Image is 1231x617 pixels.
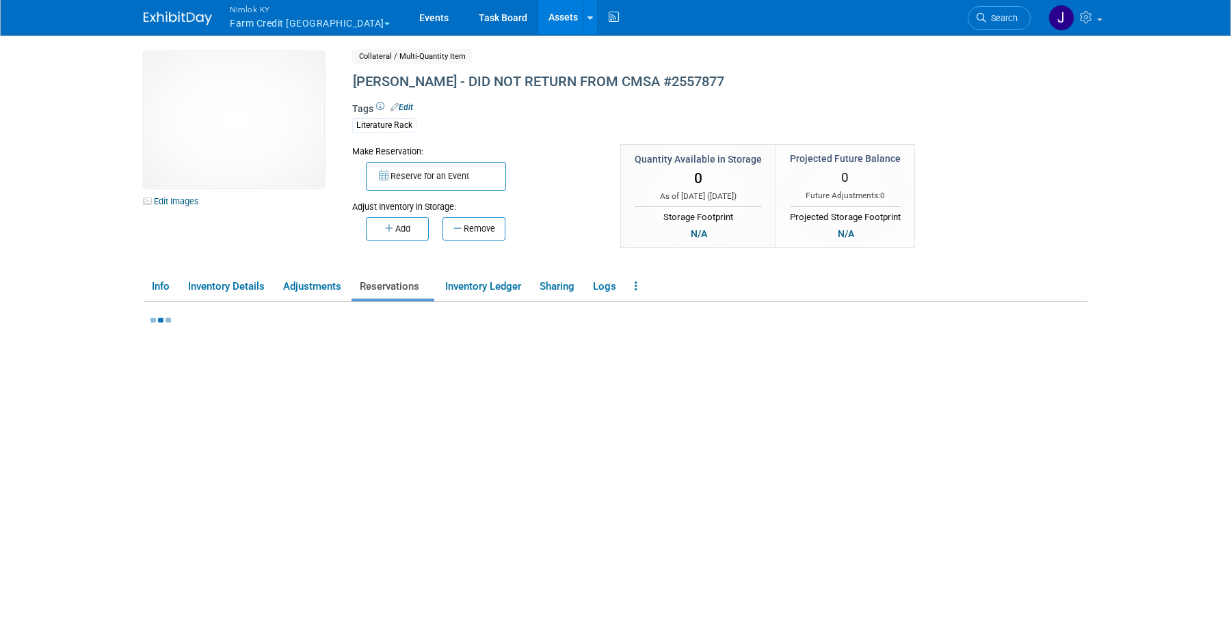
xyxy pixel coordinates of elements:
[834,226,858,241] div: N/A
[635,191,762,202] div: As of [DATE] ( )
[694,170,702,187] span: 0
[144,51,324,188] img: View Images
[841,169,849,185] span: 0
[442,217,505,241] button: Remove
[635,206,762,224] div: Storage Footprint
[144,12,212,25] img: ExhibitDay
[585,275,624,299] a: Logs
[150,318,171,323] img: loading...
[986,13,1018,23] span: Search
[144,275,177,299] a: Info
[1048,5,1074,31] img: Jamie Dunn
[352,275,434,299] a: Reservations
[790,206,901,224] div: Projected Storage Footprint
[275,275,349,299] a: Adjustments
[366,162,506,191] button: Reserve for an Event
[366,217,429,241] button: Add
[180,275,272,299] a: Inventory Details
[352,118,416,133] div: Literature Rack
[968,6,1031,30] a: Search
[687,226,711,241] div: N/A
[352,144,600,158] div: Make Reservation:
[710,191,734,201] span: [DATE]
[352,191,600,213] div: Adjust Inventory in Storage:
[352,102,975,141] div: Tags
[635,152,762,166] div: Quantity Available in Storage
[144,193,204,210] a: Edit Images
[352,49,473,64] span: Collateral / Multi-Quantity Item
[880,191,885,200] span: 0
[790,190,901,202] div: Future Adjustments:
[437,275,529,299] a: Inventory Ledger
[790,152,901,165] div: Projected Future Balance
[230,2,390,16] span: Nimlok KY
[531,275,582,299] a: Sharing
[391,102,413,112] a: Edit
[348,70,975,94] div: [PERSON_NAME] - DID NOT RETURN FROM CMSA #2557877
